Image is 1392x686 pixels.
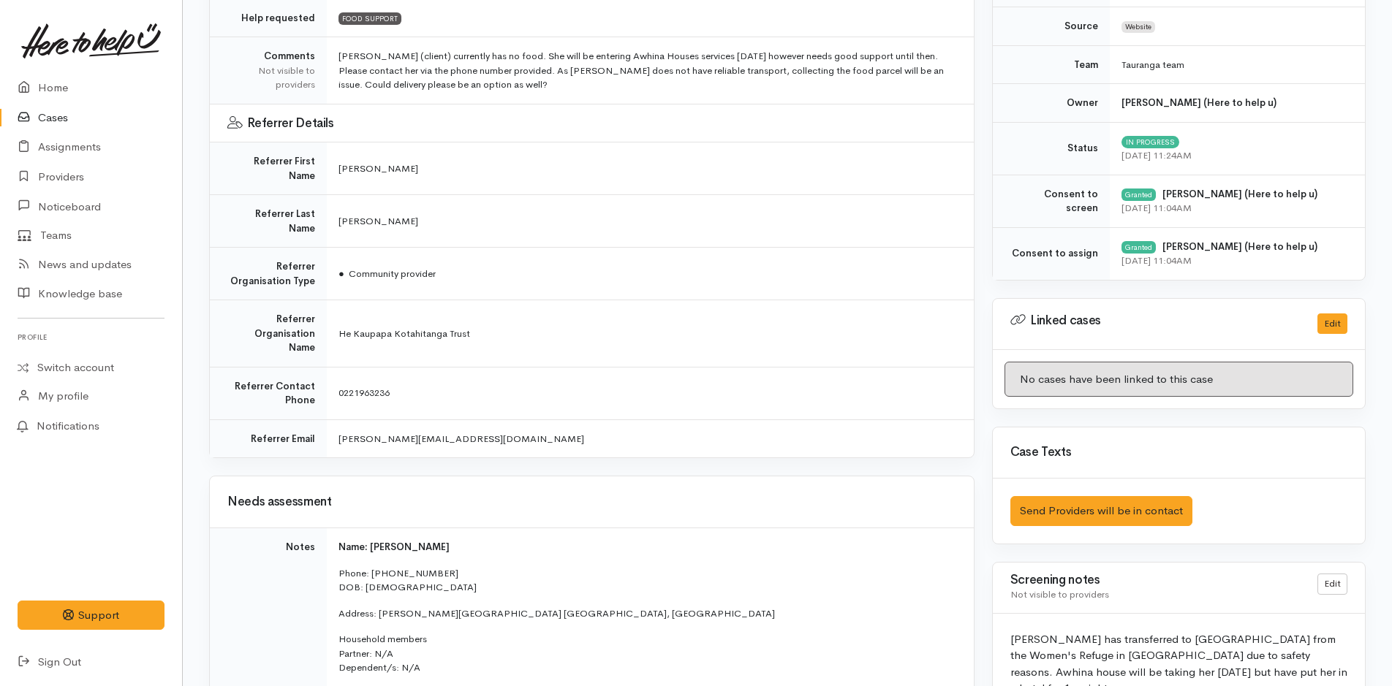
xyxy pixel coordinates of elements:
[1121,136,1179,148] span: In progress
[227,64,315,92] div: Not visible to providers
[227,116,956,131] h3: Referrer Details
[1317,573,1347,595] a: Edit
[338,215,418,227] span: [PERSON_NAME]
[1010,496,1192,526] button: Send Providers will be in contact
[1162,240,1317,253] b: [PERSON_NAME] (Here to help u)
[210,248,327,300] td: Referrer Organisation Type
[1010,313,1300,328] h3: Linked cases
[1121,96,1276,109] b: [PERSON_NAME] (Here to help u)
[210,195,327,248] td: Referrer Last Name
[1010,587,1300,602] div: Not visible to providers
[210,37,327,104] td: Comments
[210,300,327,367] td: Referrer Organisation Name
[993,227,1110,280] td: Consent to assign
[338,566,956,595] p: Phone: [PHONE_NUMBER] DOB: [DEMOGRAPHIC_DATA]
[993,122,1110,175] td: Status
[338,267,436,280] span: Community provider
[18,327,164,347] h6: Profile
[1121,58,1184,71] span: Tauranga team
[1121,188,1156,200] div: Granted
[1121,21,1155,33] span: Website
[338,327,470,340] span: He Kaupapa Kotahitanga Trust
[210,367,327,419] td: Referrer Contact Phone
[1121,241,1156,253] div: Granted
[993,84,1110,123] td: Owner
[210,419,327,457] td: Referrer Email
[338,12,401,24] span: FOOD SUPPORT
[1010,446,1347,460] h3: Case Texts
[1010,573,1300,587] h3: Screening notes
[993,7,1110,46] td: Source
[1121,254,1347,268] div: [DATE] 11:04AM
[338,386,390,399] span: 0221963236
[227,495,956,509] h3: Needs assessment
[338,606,956,621] p: Address: [PERSON_NAME][GEOGRAPHIC_DATA] [GEOGRAPHIC_DATA], [GEOGRAPHIC_DATA]
[210,142,327,195] td: Referrer First Name
[1121,148,1347,163] div: [DATE] 11:24AM
[1005,362,1353,397] div: No cases have been linked to this case
[18,601,164,630] button: Support
[1317,313,1347,335] button: Edit
[1162,188,1317,200] b: [PERSON_NAME] (Here to help u)
[338,162,418,175] span: [PERSON_NAME]
[993,45,1110,84] td: Team
[993,175,1110,227] td: Consent to screen
[1121,201,1347,216] div: [DATE] 11:04AM
[338,432,584,445] span: [PERSON_NAME][EMAIL_ADDRESS][DOMAIN_NAME]
[338,632,956,675] p: Household members Partner: N/A Dependent/s: N/A
[338,541,450,553] span: Name: [PERSON_NAME]
[338,267,344,280] span: ●
[327,37,974,104] td: [PERSON_NAME] (client) currently has no food. She will be entering Awhina Houses services [DATE] ...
